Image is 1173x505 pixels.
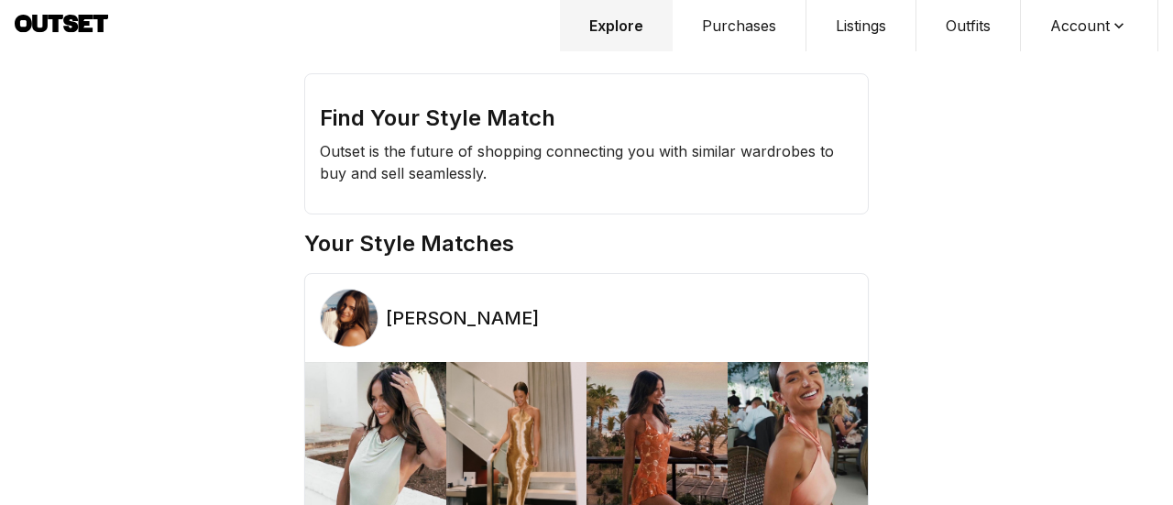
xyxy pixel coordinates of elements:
[320,133,853,184] div: Outset is the future of shopping connecting you with similar wardrobes to buy and sell seamlessly.
[304,229,869,258] h2: Your Style Matches
[386,305,539,331] h3: [PERSON_NAME]
[320,104,853,133] h2: Find Your Style Match
[321,290,378,346] img: Profile Picture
